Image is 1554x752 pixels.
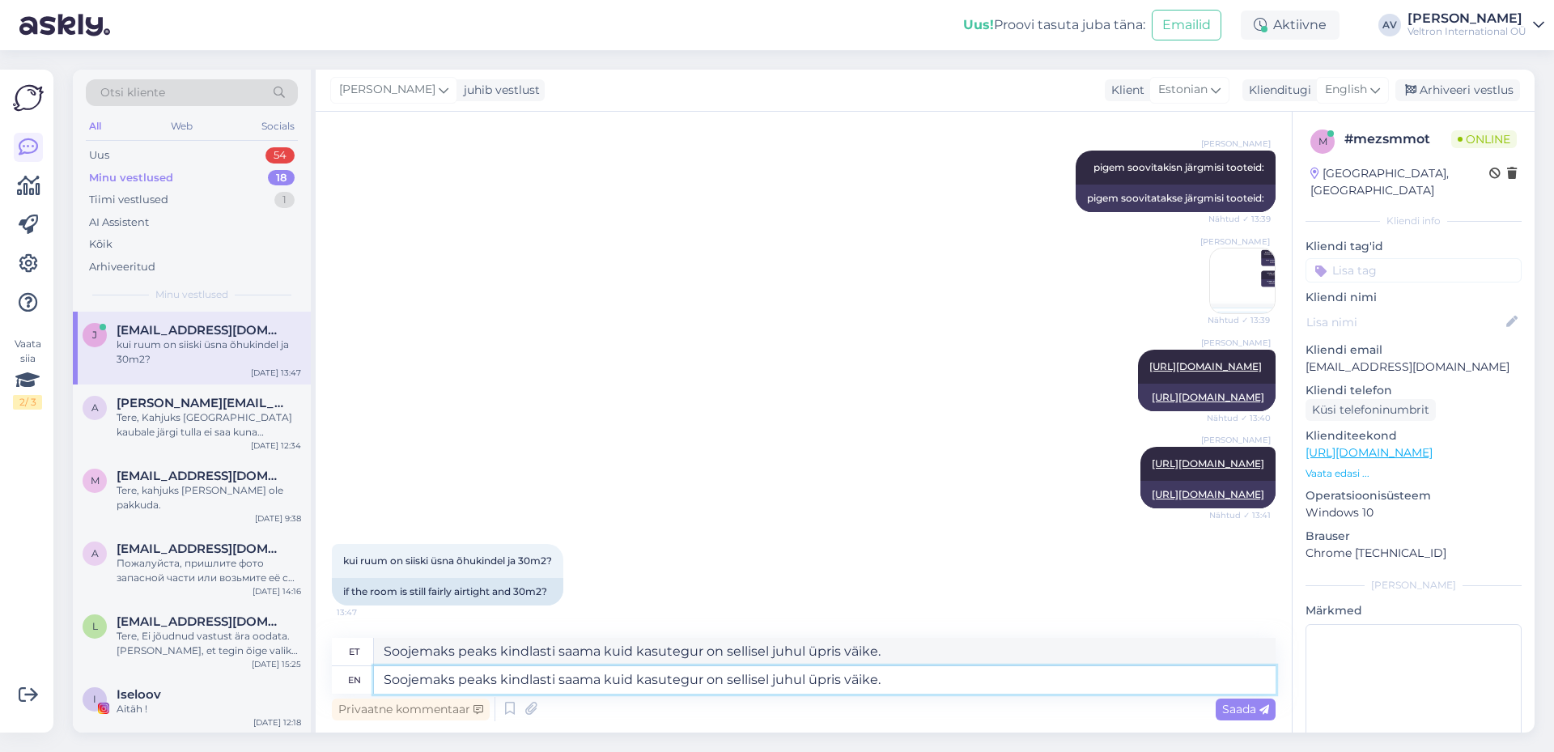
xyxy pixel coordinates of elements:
[117,614,285,629] span: lepiktaavi@hotmail.com
[13,83,44,113] img: Askly Logo
[117,410,301,440] div: Tere, Kahjuks [GEOGRAPHIC_DATA] kaubale järgi tulla ei saa kuna Veltekspert asub ainult [GEOGRAPH...
[89,236,113,253] div: Kõik
[91,547,99,559] span: a
[89,259,155,275] div: Arhiveeritud
[1408,25,1526,38] div: Veltron International OÜ
[1318,135,1327,147] span: m
[1306,504,1522,521] p: Windows 10
[1306,382,1522,399] p: Kliendi telefon
[1306,427,1522,444] p: Klienditeekond
[1451,130,1517,148] span: Online
[13,395,42,410] div: 2 / 3
[1395,79,1520,101] div: Arhiveeri vestlus
[332,699,490,720] div: Privaatne kommentaar
[117,469,285,483] span: mall.tamm@mail.ee
[253,585,301,597] div: [DATE] 14:16
[89,147,109,164] div: Uus
[252,658,301,670] div: [DATE] 15:25
[117,556,301,585] div: Пожалуйста, пришлите фото запасной части или возьмите её с собой.
[89,192,168,208] div: Tiimi vestlused
[1378,14,1401,36] div: AV
[251,367,301,379] div: [DATE] 13:47
[1306,258,1522,283] input: Lisa tag
[253,716,301,729] div: [DATE] 12:18
[13,337,42,410] div: Vaata siia
[1149,360,1262,372] a: [URL][DOMAIN_NAME]
[1201,434,1271,446] span: [PERSON_NAME]
[117,542,285,556] span: aleks506001@rambler.ru
[265,147,295,164] div: 54
[117,483,301,512] div: Tere, kahjuks [PERSON_NAME] ole pakkuda.
[1152,488,1264,500] a: [URL][DOMAIN_NAME]
[1242,82,1311,99] div: Klienditugi
[93,693,96,705] span: I
[117,396,285,410] span: andres.kilk@tari.ee
[1306,602,1522,619] p: Märkmed
[1408,12,1526,25] div: [PERSON_NAME]
[117,338,301,367] div: kui ruum on siiski üsna õhukindel ja 30m2?
[1201,138,1271,150] span: [PERSON_NAME]
[1152,391,1264,403] a: [URL][DOMAIN_NAME]
[117,323,285,338] span: jaune.riim@gmail.com
[1158,81,1208,99] span: Estonian
[1306,578,1522,593] div: [PERSON_NAME]
[1306,545,1522,562] p: Chrome [TECHNICAL_ID]
[1306,359,1522,376] p: [EMAIL_ADDRESS][DOMAIN_NAME]
[1306,342,1522,359] p: Kliendi email
[1306,487,1522,504] p: Operatsioonisüsteem
[1344,130,1451,149] div: # mezsmmot
[117,702,301,716] div: Aitäh !
[89,170,173,186] div: Minu vestlused
[1306,466,1522,481] p: Vaata edasi ...
[1200,236,1270,248] span: [PERSON_NAME]
[1325,81,1367,99] span: English
[117,629,301,658] div: Tere, Ei jõudnud vastust ära oodata. [PERSON_NAME], et tegin õige valiku :) Mul vennal on midagi ...
[1310,165,1489,199] div: [GEOGRAPHIC_DATA], [GEOGRAPHIC_DATA]
[1093,161,1264,173] span: pigem soovitakisn järgmisi tooteid:
[89,215,149,231] div: AI Assistent
[1207,412,1271,424] span: Nähtud ✓ 13:40
[155,287,228,302] span: Minu vestlused
[343,554,552,567] span: kui ruum on siiski üsna õhukindel ja 30m2?
[100,84,165,101] span: Otsi kliente
[1105,82,1144,99] div: Klient
[1210,249,1275,313] img: Attachment
[1208,213,1271,225] span: Nähtud ✓ 13:39
[339,81,435,99] span: [PERSON_NAME]
[963,17,994,32] b: Uus!
[91,474,100,486] span: m
[963,15,1145,35] div: Proovi tasuta juba täna:
[92,620,98,632] span: l
[251,440,301,452] div: [DATE] 12:34
[1306,445,1433,460] a: [URL][DOMAIN_NAME]
[1076,185,1276,212] div: pigem soovitatakse järgmisi tooteid:
[1241,11,1340,40] div: Aktiivne
[337,606,397,618] span: 13:47
[258,116,298,137] div: Socials
[374,638,1276,665] textarea: Soojemaks peaks kindlasti saama kuid kasutegur on sellisel juhul üpris väike.
[1306,238,1522,255] p: Kliendi tag'id
[1408,12,1544,38] a: [PERSON_NAME]Veltron International OÜ
[92,329,97,341] span: j
[91,401,99,414] span: a
[1306,313,1503,331] input: Lisa nimi
[1222,702,1269,716] span: Saada
[1306,289,1522,306] p: Kliendi nimi
[1209,509,1271,521] span: Nähtud ✓ 13:41
[268,170,295,186] div: 18
[86,116,104,137] div: All
[255,512,301,525] div: [DATE] 9:38
[1152,457,1264,469] a: [URL][DOMAIN_NAME]
[457,82,540,99] div: juhib vestlust
[1306,528,1522,545] p: Brauser
[348,666,361,694] div: en
[332,578,563,605] div: if the room is still fairly airtight and 30m2?
[1208,314,1270,326] span: Nähtud ✓ 13:39
[274,192,295,208] div: 1
[1306,399,1436,421] div: Küsi telefoninumbrit
[117,687,161,702] span: Iseloov
[349,638,359,665] div: et
[1306,214,1522,228] div: Kliendi info
[1201,337,1271,349] span: [PERSON_NAME]
[1152,10,1221,40] button: Emailid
